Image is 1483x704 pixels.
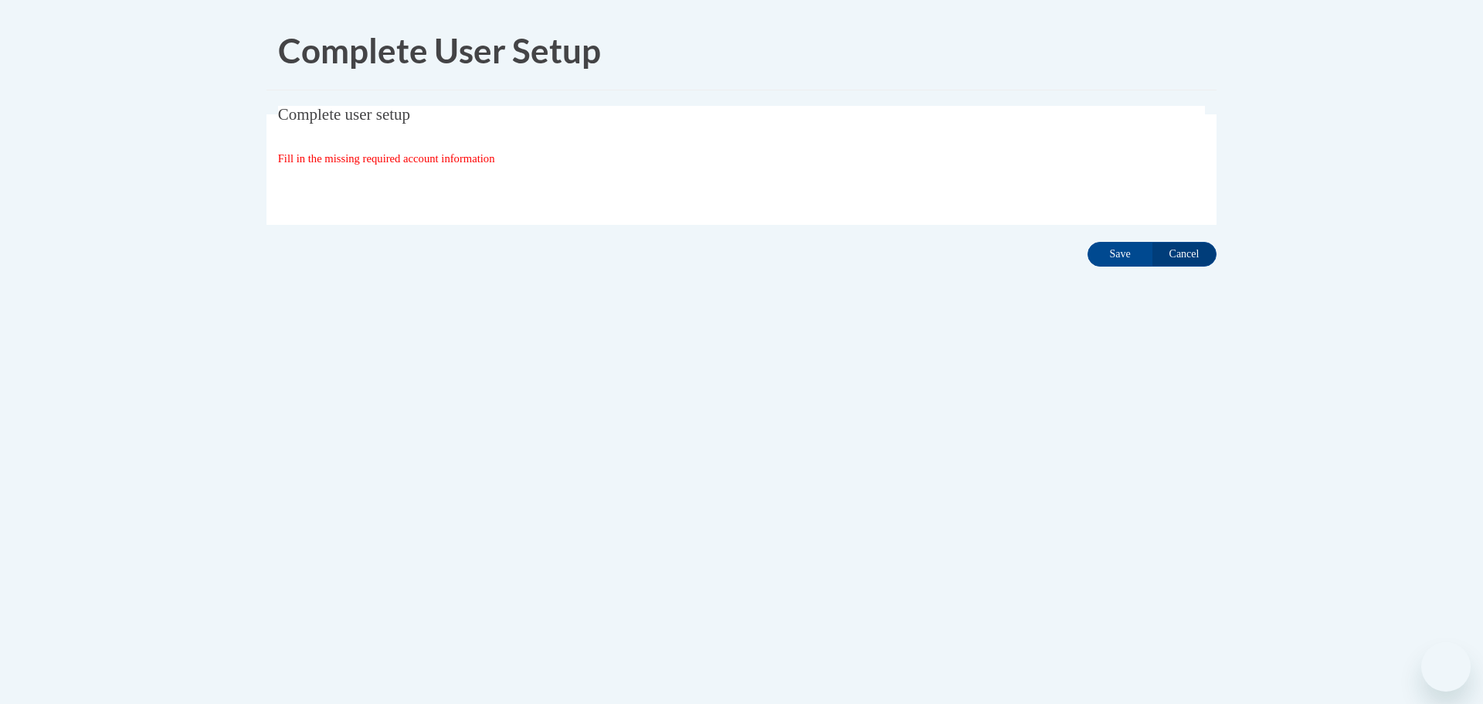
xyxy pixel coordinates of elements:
span: Complete User Setup [278,30,601,70]
span: Complete user setup [278,105,410,124]
input: Save [1088,242,1152,267]
input: Cancel [1152,242,1217,267]
iframe: Button to launch messaging window [1421,642,1471,692]
span: Fill in the missing required account information [278,152,495,165]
